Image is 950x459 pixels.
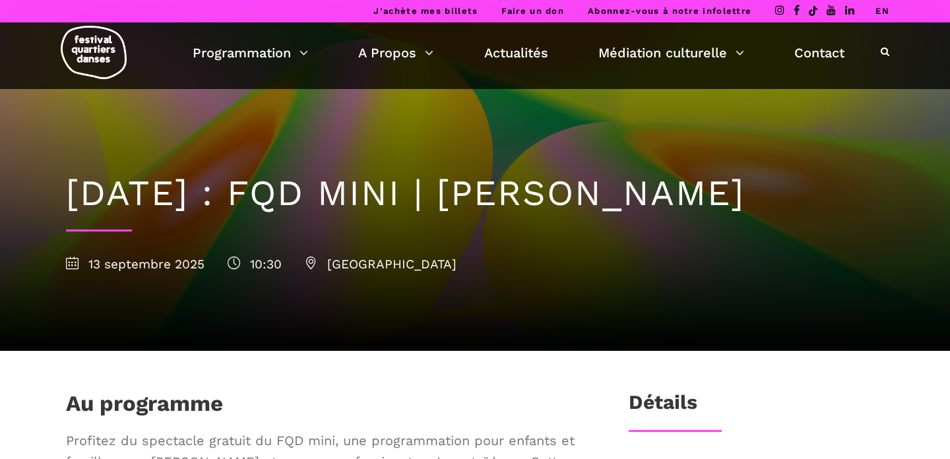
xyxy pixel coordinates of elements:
[305,257,457,272] span: [GEOGRAPHIC_DATA]
[598,42,744,64] a: Médiation culturelle
[794,42,844,64] a: Contact
[373,6,478,16] a: J’achète mes billets
[629,390,697,423] h3: Détails
[228,257,282,272] span: 10:30
[66,172,884,215] h1: [DATE] : FQD MINI | [PERSON_NAME]
[588,6,751,16] a: Abonnez-vous à notre infolettre
[484,42,548,64] a: Actualités
[66,390,223,423] h1: Au programme
[875,6,889,16] a: EN
[358,42,433,64] a: A Propos
[66,257,205,272] span: 13 septembre 2025
[193,42,308,64] a: Programmation
[61,26,127,79] img: logo-fqd-med
[501,6,564,16] a: Faire un don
